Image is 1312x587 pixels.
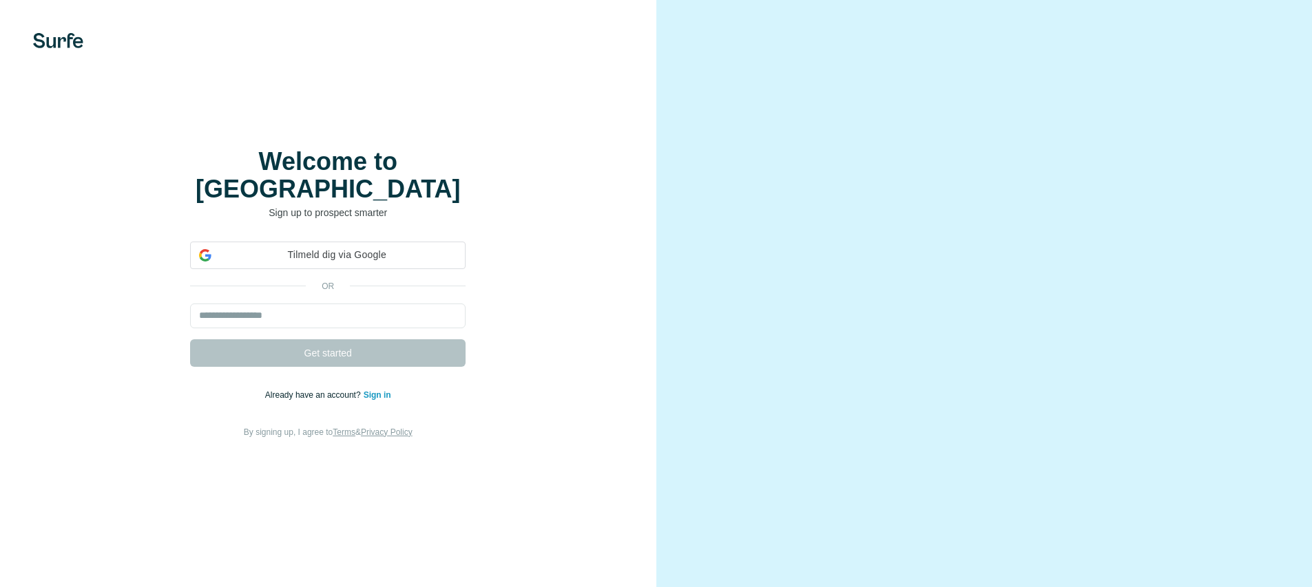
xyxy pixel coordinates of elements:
a: Privacy Policy [361,427,413,437]
span: By signing up, I agree to & [244,427,413,437]
span: Already have an account? [265,390,364,400]
span: Tilmeld dig via Google [217,248,457,262]
h1: Welcome to [GEOGRAPHIC_DATA] [190,148,466,203]
a: Sign in [364,390,391,400]
div: Tilmeld dig via Google [190,242,466,269]
p: or [306,280,350,292]
a: Terms [333,427,355,437]
img: Surfe's logo [33,33,83,48]
p: Sign up to prospect smarter [190,206,466,220]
